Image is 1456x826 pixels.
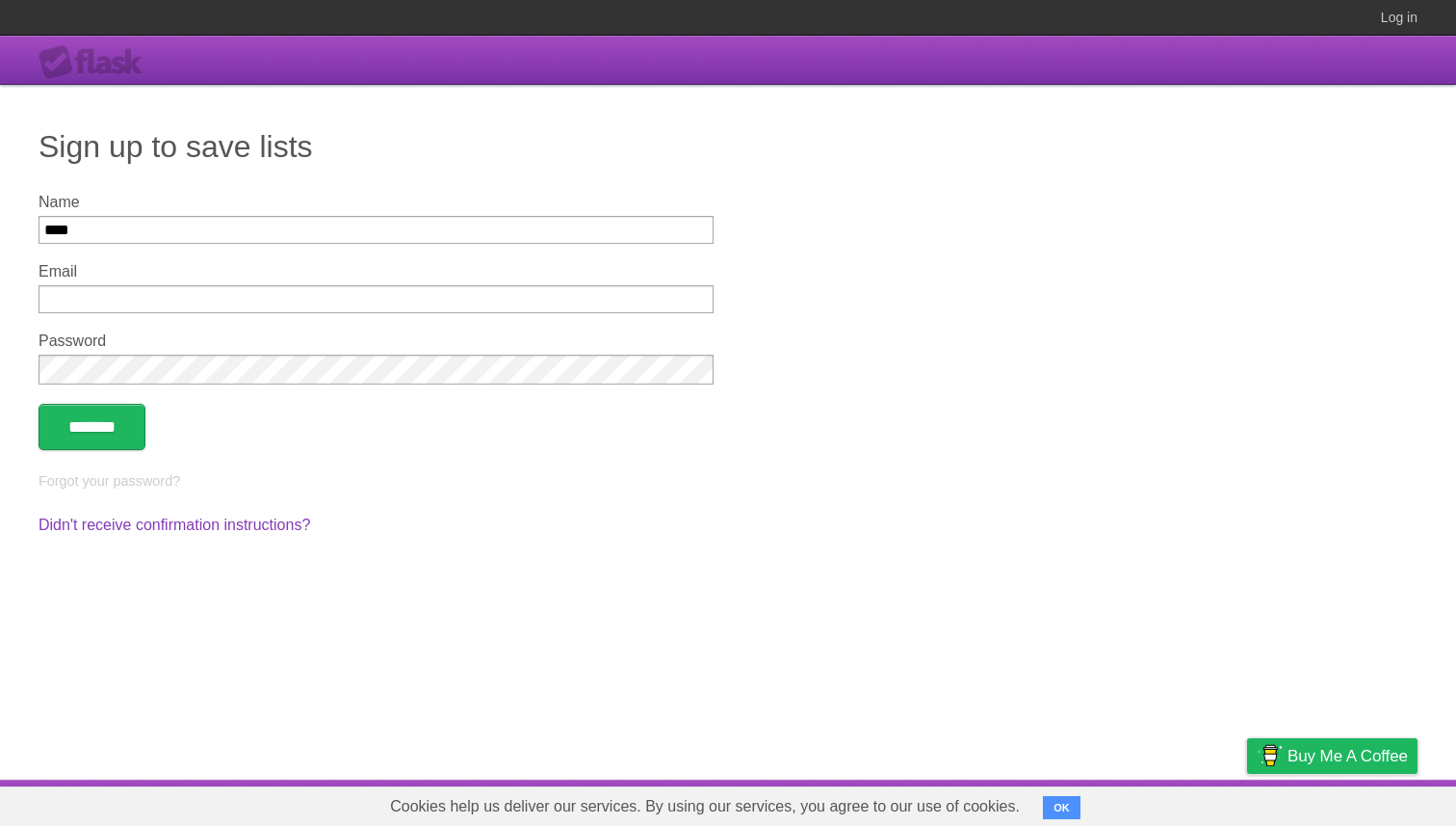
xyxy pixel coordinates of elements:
[371,787,1039,826] span: Cookies help us deliver our services. By using our services, you agree to our use of cookies.
[39,123,1417,170] h1: Sign up to save lists
[1043,796,1080,819] button: OK
[39,517,310,533] a: Didn't receive confirmation instructions?
[1247,738,1417,774] a: Buy me a coffee
[1296,785,1417,821] a: Suggest a feature
[39,473,180,489] a: Forgot your password?
[991,785,1031,821] a: About
[1157,785,1199,821] a: Terms
[1257,739,1283,772] img: Buy me a coffee
[39,263,714,280] label: Email
[39,333,714,350] label: Password
[1287,739,1408,773] span: Buy me a coffee
[39,194,714,211] label: Name
[39,45,154,80] div: Flask
[1054,785,1132,821] a: Developers
[1222,785,1272,821] a: Privacy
